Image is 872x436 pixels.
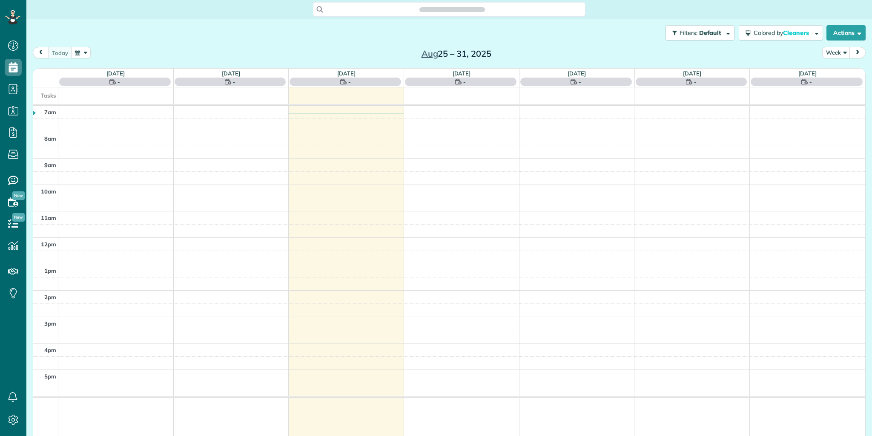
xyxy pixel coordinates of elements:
[44,294,56,300] span: 2pm
[337,70,356,77] a: [DATE]
[680,29,697,37] span: Filters:
[12,191,25,200] span: New
[44,373,56,380] span: 5pm
[754,29,812,37] span: Colored by
[579,78,581,86] span: -
[44,320,56,327] span: 3pm
[665,25,734,40] button: Filters: Default
[822,47,850,58] button: Week
[463,78,466,86] span: -
[661,25,734,40] a: Filters: Default
[106,70,125,77] a: [DATE]
[403,49,510,58] h2: 25 – 31, 2025
[694,78,697,86] span: -
[33,47,49,58] button: prev
[233,78,235,86] span: -
[849,47,866,58] button: next
[44,135,56,142] span: 8am
[826,25,866,40] button: Actions
[44,267,56,274] span: 1pm
[783,29,810,37] span: Cleaners
[809,78,812,86] span: -
[683,70,701,77] a: [DATE]
[41,214,56,221] span: 11am
[48,47,72,58] button: today
[798,70,817,77] a: [DATE]
[41,241,56,248] span: 12pm
[44,346,56,353] span: 4pm
[118,78,120,86] span: -
[568,70,586,77] a: [DATE]
[41,188,56,195] span: 10am
[739,25,823,40] button: Colored byCleaners
[44,109,56,115] span: 7am
[222,70,240,77] a: [DATE]
[422,48,438,59] span: Aug
[41,92,56,99] span: Tasks
[12,213,25,222] span: New
[428,5,476,14] span: Search ZenMaid…
[453,70,471,77] a: [DATE]
[348,78,351,86] span: -
[44,162,56,168] span: 9am
[699,29,722,37] span: Default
